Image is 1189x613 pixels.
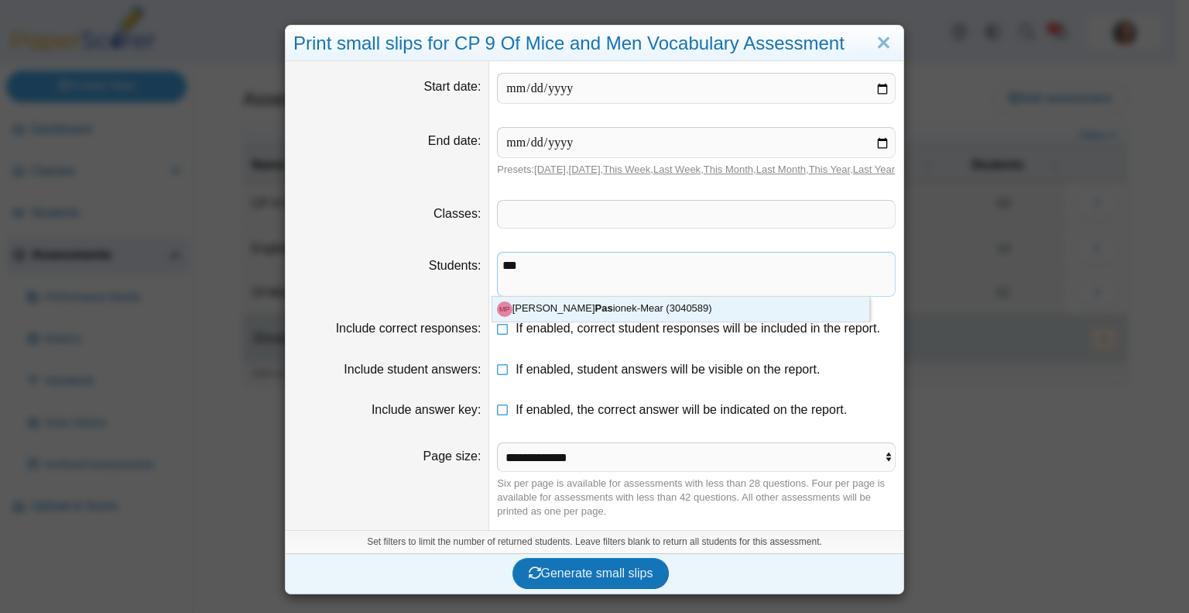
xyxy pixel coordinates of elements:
[516,403,847,416] span: If enabled, the correct answer will be indicated on the report.
[497,163,896,177] div: Presets: , , , , , , ,
[809,164,851,175] a: This Year
[492,297,869,322] div: [PERSON_NAME] ionek-Mear (3040589)
[534,164,566,175] a: [DATE]
[499,306,510,313] span: Madeleine Pasionek-Mear
[756,164,806,175] a: Last Month
[423,449,481,463] label: Page size
[497,200,896,228] tags: ​
[286,26,903,62] div: Print small slips for CP 9 Of Mice and Men Vocabulary Assessment
[433,207,481,220] label: Classes
[516,322,880,335] span: If enabled, correct student responses will be included in the report.
[595,302,613,314] strong: Pas
[428,134,481,147] label: End date
[872,30,896,57] a: Close
[372,403,481,416] label: Include answer key
[569,164,601,175] a: [DATE]
[603,164,650,175] a: This Week
[497,477,896,519] div: Six per page is available for assessments with less than 28 questions. Four per page is available...
[704,164,753,175] a: This Month
[344,363,481,376] label: Include student answers
[286,530,903,553] div: Set filters to limit the number of returned students. Leave filters blank to return all students ...
[653,164,701,175] a: Last Week
[497,252,896,298] tags: ​
[424,80,481,93] label: Start date
[529,567,653,580] span: Generate small slips
[853,164,895,175] a: Last Year
[336,322,481,335] label: Include correct responses
[512,558,670,589] button: Generate small slips
[516,363,820,376] span: If enabled, student answers will be visible on the report.
[429,259,481,272] label: Students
